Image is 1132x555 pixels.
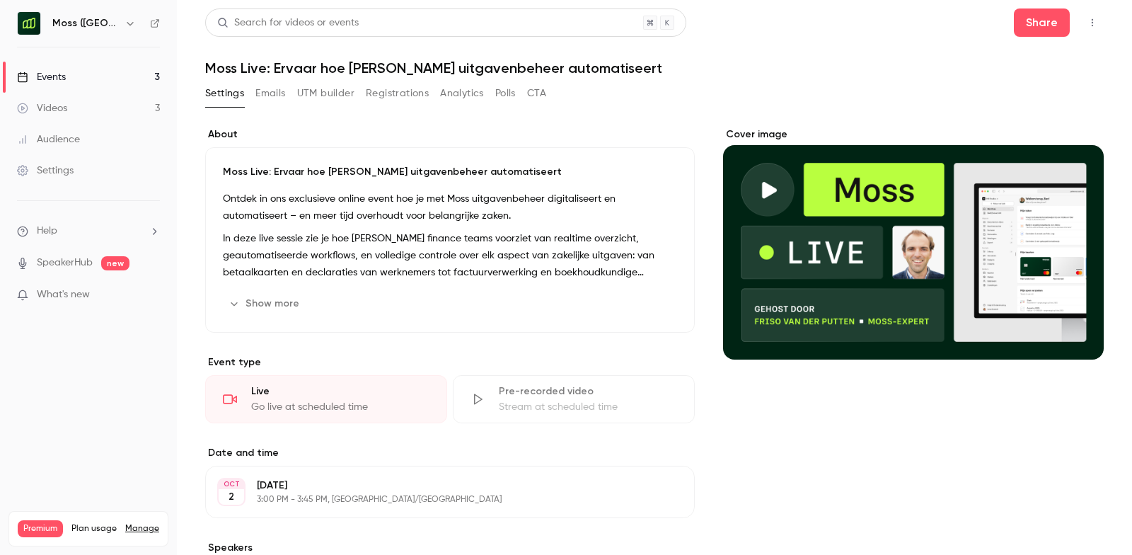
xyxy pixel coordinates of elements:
section: Cover image [723,127,1104,360]
h1: Moss Live: Ervaar hoe [PERSON_NAME] uitgavenbeheer automatiseert [205,59,1104,76]
button: CTA [527,82,546,105]
div: Search for videos or events [217,16,359,30]
label: Speakers [205,541,695,555]
div: Pre-recorded videoStream at scheduled time [453,375,695,423]
div: Pre-recorded video [499,384,677,399]
div: Videos [17,101,67,115]
p: Event type [205,355,695,370]
span: Plan usage [71,523,117,534]
iframe: Noticeable Trigger [143,289,160,302]
span: Premium [18,520,63,537]
button: Share [1014,8,1070,37]
button: UTM builder [297,82,354,105]
p: Moss Live: Ervaar hoe [PERSON_NAME] uitgavenbeheer automatiseert [223,165,677,179]
a: SpeakerHub [37,256,93,270]
p: 3:00 PM - 3:45 PM, [GEOGRAPHIC_DATA]/[GEOGRAPHIC_DATA] [257,494,620,505]
p: Ontdek in ons exclusieve online event hoe je met Moss uitgavenbeheer digitaliseert en automatisee... [223,190,677,224]
div: Events [17,70,66,84]
div: LiveGo live at scheduled time [205,375,447,423]
button: Emails [255,82,285,105]
button: Settings [205,82,244,105]
div: Stream at scheduled time [499,400,677,414]
li: help-dropdown-opener [17,224,160,239]
div: OCT [219,479,244,489]
label: Date and time [205,446,695,460]
div: Settings [17,164,74,178]
img: Moss (NL) [18,12,40,35]
span: Help [37,224,57,239]
div: Go live at scheduled time [251,400,429,414]
button: Polls [495,82,516,105]
span: new [101,256,129,270]
label: About [205,127,695,142]
button: Analytics [440,82,484,105]
p: [DATE] [257,479,620,493]
p: In deze live sessie zie je hoe [PERSON_NAME] finance teams voorziet van realtime overzicht, geaut... [223,230,677,281]
div: Audience [17,132,80,147]
h6: Moss ([GEOGRAPHIC_DATA]) [52,16,119,30]
label: Cover image [723,127,1104,142]
span: What's new [37,287,90,302]
div: Live [251,384,429,399]
button: Show more [223,292,308,315]
a: Manage [125,523,159,534]
p: 2 [229,490,234,504]
button: Registrations [366,82,429,105]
